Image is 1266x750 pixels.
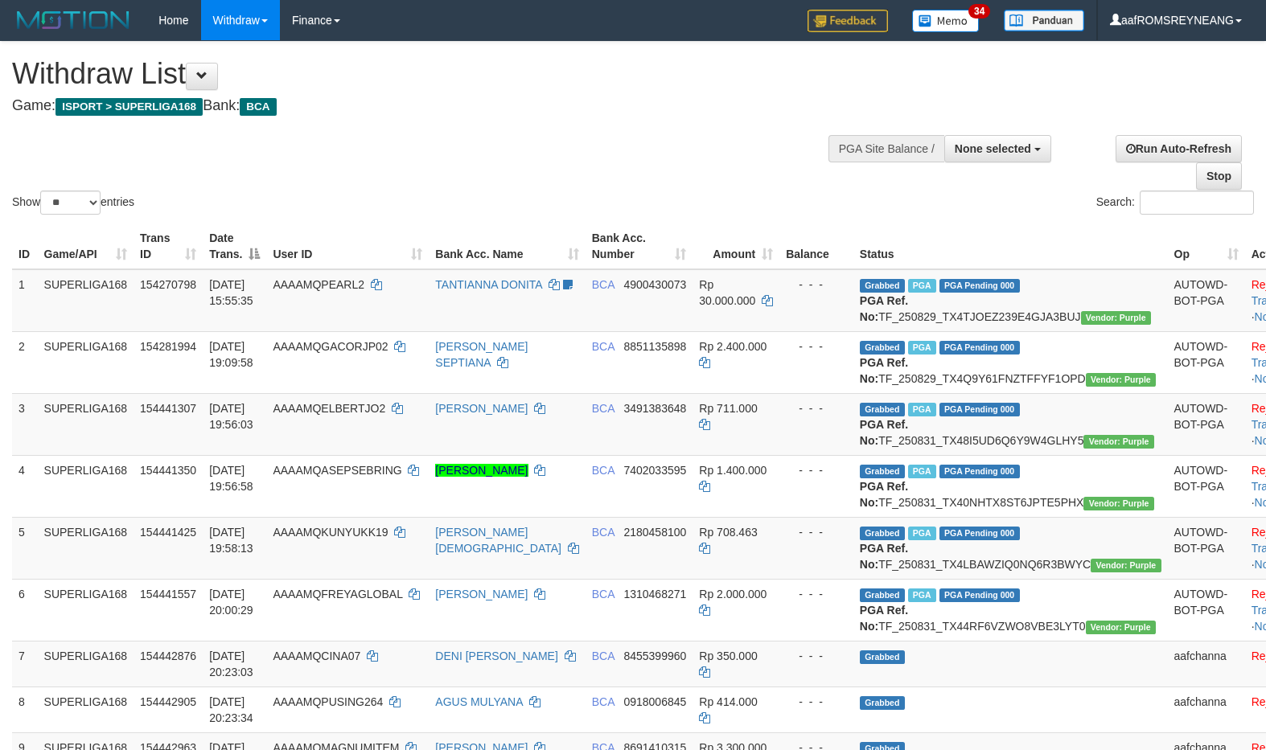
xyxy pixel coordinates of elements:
td: SUPERLIGA168 [38,579,134,641]
select: Showentries [40,191,101,215]
span: [DATE] 19:09:58 [209,340,253,369]
td: 7 [12,641,38,686]
span: 154442876 [140,650,196,662]
td: SUPERLIGA168 [38,269,134,332]
span: AAAAMQASEPSEBRING [273,464,401,477]
div: - - - [786,586,847,602]
span: 154441350 [140,464,196,477]
span: Marked by aafnonsreyleab [908,341,936,355]
h1: Withdraw List [12,58,828,90]
span: BCA [592,695,615,708]
span: BCA [592,588,615,600]
td: 8 [12,686,38,732]
a: [PERSON_NAME] [435,402,528,415]
div: PGA Site Balance / [828,135,944,162]
span: BCA [592,278,615,291]
span: Vendor URL: https://trx4.1velocity.biz [1083,497,1153,510]
span: Vendor URL: https://trx4.1velocity.biz [1083,435,1153,449]
span: Marked by aafsoycanthlai [908,403,936,416]
span: Copy 8851135898 to clipboard [623,340,686,353]
span: [DATE] 20:23:34 [209,695,253,724]
a: DENI [PERSON_NAME] [435,650,557,662]
td: TF_250831_TX44RF6VZWO8VBE3LYT0 [853,579,1168,641]
input: Search: [1140,191,1254,215]
th: Balance [779,223,853,269]
h4: Game: Bank: [12,98,828,114]
span: Grabbed [860,696,905,710]
span: Copy 7402033595 to clipboard [623,464,686,477]
span: Copy 4900430073 to clipboard [623,278,686,291]
span: Vendor URL: https://trx4.1velocity.biz [1086,621,1156,634]
img: Feedback.jpg [808,10,888,32]
span: Rp 414.000 [699,695,757,708]
a: AGUS MULYANA [435,695,522,708]
div: - - - [786,648,847,664]
span: Marked by aafsoycanthlai [908,588,936,602]
span: PGA Pending [939,403,1020,416]
th: ID [12,223,38,269]
span: BCA [592,402,615,415]
label: Search: [1096,191,1254,215]
span: Rp 1.400.000 [699,464,767,477]
img: panduan.png [1004,10,1084,31]
span: PGA Pending [939,279,1020,293]
div: - - - [786,400,847,416]
td: AUTOWD-BOT-PGA [1168,579,1245,641]
span: BCA [592,464,615,477]
span: PGA Pending [939,341,1020,355]
th: Status [853,223,1168,269]
img: Button%20Memo.svg [912,10,980,32]
span: 154281994 [140,340,196,353]
span: Copy 8455399960 to clipboard [623,650,686,662]
div: - - - [786,524,847,540]
td: TF_250831_TX4LBAWZIQ0NQ6R3BWYC [853,517,1168,579]
span: BCA [240,98,276,116]
span: AAAAMQCINA07 [273,650,360,662]
a: [PERSON_NAME][DEMOGRAPHIC_DATA] [435,526,561,555]
div: - - - [786,277,847,293]
b: PGA Ref. No: [860,294,908,323]
span: Grabbed [860,341,905,355]
span: AAAAMQKUNYUKK19 [273,526,388,539]
span: 154442905 [140,695,196,708]
td: SUPERLIGA168 [38,393,134,455]
span: [DATE] 20:00:29 [209,588,253,617]
span: Grabbed [860,527,905,540]
span: Grabbed [860,588,905,602]
td: 4 [12,455,38,517]
td: aafchanna [1168,686,1245,732]
span: AAAAMQELBERTJO2 [273,402,385,415]
span: None selected [955,142,1031,155]
div: - - - [786,338,847,355]
span: AAAAMQPUSING264 [273,695,383,708]
b: PGA Ref. No: [860,604,908,633]
td: TF_250829_TX4TJOEZ239E4GJA3BUJ [853,269,1168,332]
span: [DATE] 19:58:13 [209,526,253,555]
span: BCA [592,526,615,539]
td: 1 [12,269,38,332]
th: Bank Acc. Number: activate to sort column ascending [586,223,693,269]
span: 154441425 [140,526,196,539]
span: AAAAMQPEARL2 [273,278,364,291]
span: Marked by aafmaleo [908,279,936,293]
span: PGA Pending [939,465,1020,478]
span: 34 [968,4,990,18]
span: Copy 3491383648 to clipboard [623,402,686,415]
td: SUPERLIGA168 [38,331,134,393]
th: Op: activate to sort column ascending [1168,223,1245,269]
td: 3 [12,393,38,455]
th: User ID: activate to sort column ascending [266,223,429,269]
span: Rp 708.463 [699,526,757,539]
a: [PERSON_NAME] SEPTIANA [435,340,528,369]
td: TF_250831_TX48I5UD6Q6Y9W4GLHY5 [853,393,1168,455]
td: 2 [12,331,38,393]
span: ISPORT > SUPERLIGA168 [55,98,203,116]
th: Date Trans.: activate to sort column descending [203,223,266,269]
td: AUTOWD-BOT-PGA [1168,517,1245,579]
button: None selected [944,135,1051,162]
td: 6 [12,579,38,641]
th: Trans ID: activate to sort column ascending [134,223,203,269]
span: 154441557 [140,588,196,600]
span: 154270798 [140,278,196,291]
td: SUPERLIGA168 [38,455,134,517]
